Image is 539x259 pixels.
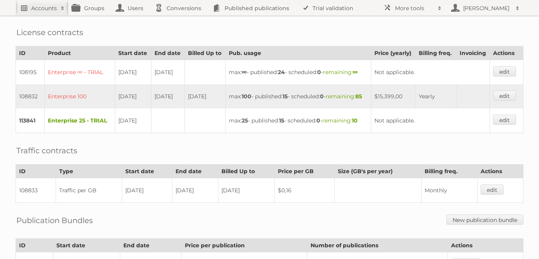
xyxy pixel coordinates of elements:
th: Invoicing [456,46,490,60]
th: Start date [122,165,172,178]
h2: License contracts [16,27,83,38]
td: 113841 [16,108,45,133]
th: Start date [115,46,151,60]
th: ID [16,46,45,60]
th: ID [16,165,56,178]
strong: 15 [283,93,288,100]
a: New publication bundle [446,215,523,225]
strong: 0 [317,69,321,76]
span: remaining: [326,93,362,100]
td: $0,16 [275,178,335,203]
td: [DATE] [151,60,184,85]
strong: ∞ [353,69,358,76]
strong: 24 [278,69,285,76]
th: Billing freq. [421,165,477,178]
h2: Traffic contracts [16,145,77,156]
strong: 100 [242,93,251,100]
th: Billing freq. [416,46,456,60]
strong: 15 [279,117,284,124]
a: edit [493,115,516,125]
td: [DATE] [115,108,151,133]
strong: 85 [355,93,362,100]
td: Not applicable. [371,60,490,85]
th: Size (GB's per year) [335,165,421,178]
th: Start date [53,239,120,252]
th: ID [16,239,53,252]
th: End date [151,46,184,60]
th: Number of publications [307,239,448,252]
td: max: - published: - scheduled: - [225,60,371,85]
strong: ∞ [242,69,247,76]
strong: 0 [320,93,324,100]
td: [DATE] [151,84,184,108]
td: Monthly [421,178,477,203]
td: 108195 [16,60,45,85]
td: [DATE] [172,178,218,203]
th: Billed Up to [218,165,275,178]
th: Price (yearly) [371,46,416,60]
strong: 25 [242,117,248,124]
td: Traffic per GB [56,178,122,203]
td: 108833 [16,178,56,203]
strong: 10 [352,117,358,124]
td: Enterprise 25 - TRIAL [45,108,115,133]
th: Actions [477,165,523,178]
td: Enterprise ∞ - TRIAL [45,60,115,85]
a: edit [493,66,516,76]
th: Product [45,46,115,60]
span: remaining: [322,117,358,124]
td: Not applicable. [371,108,490,133]
a: edit [493,90,516,101]
h2: [PERSON_NAME] [461,4,512,12]
th: Billed Up to [184,46,225,60]
td: max: - published: - scheduled: - [225,108,371,133]
th: Price per publication [182,239,307,252]
td: [DATE] [115,60,151,85]
h2: More tools [395,4,434,12]
th: End date [172,165,218,178]
th: Pub. usage [225,46,371,60]
span: remaining: [323,69,358,76]
th: Actions [448,239,523,252]
td: max: - published: - scheduled: - [225,84,371,108]
td: [DATE] [122,178,172,203]
td: [DATE] [218,178,275,203]
a: edit [481,184,504,195]
th: End date [120,239,182,252]
th: Price per GB [275,165,335,178]
td: $15.399,00 [371,84,416,108]
td: [DATE] [184,84,225,108]
h2: Accounts [31,4,57,12]
td: Enterprise 100 [45,84,115,108]
h2: Publication Bundles [16,215,93,226]
td: 108832 [16,84,45,108]
td: [DATE] [115,84,151,108]
strong: 0 [316,117,320,124]
th: Actions [490,46,523,60]
th: Type [56,165,122,178]
td: Yearly [416,84,456,108]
